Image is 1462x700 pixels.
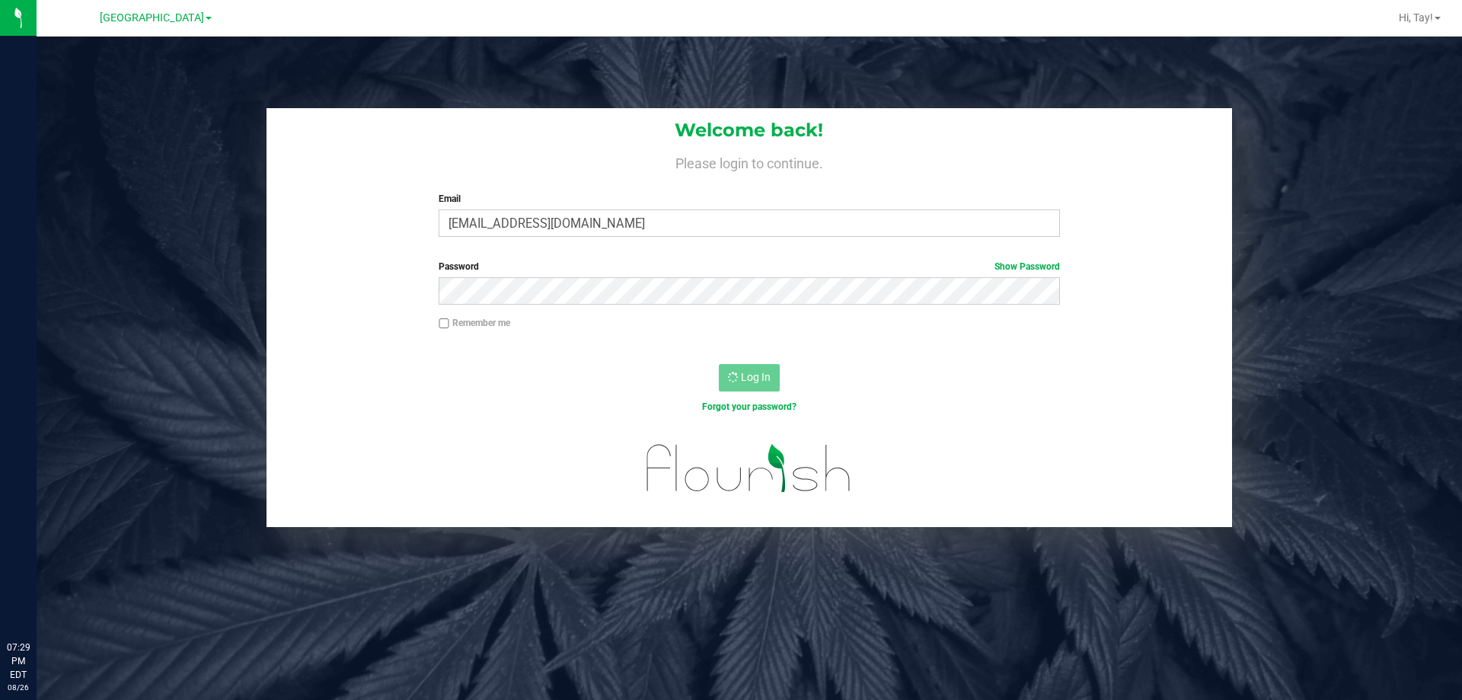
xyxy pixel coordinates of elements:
[439,316,510,330] label: Remember me
[628,430,870,507] img: flourish_logo.svg
[719,364,780,392] button: Log In
[439,192,1059,206] label: Email
[702,401,796,412] a: Forgot your password?
[439,261,479,272] span: Password
[994,261,1060,272] a: Show Password
[267,120,1232,140] h1: Welcome back!
[267,152,1232,171] h4: Please login to continue.
[100,11,204,24] span: [GEOGRAPHIC_DATA]
[1399,11,1433,24] span: Hi, Tay!
[7,641,30,682] p: 07:29 PM EDT
[7,682,30,693] p: 08/26
[741,371,771,383] span: Log In
[439,318,449,329] input: Remember me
